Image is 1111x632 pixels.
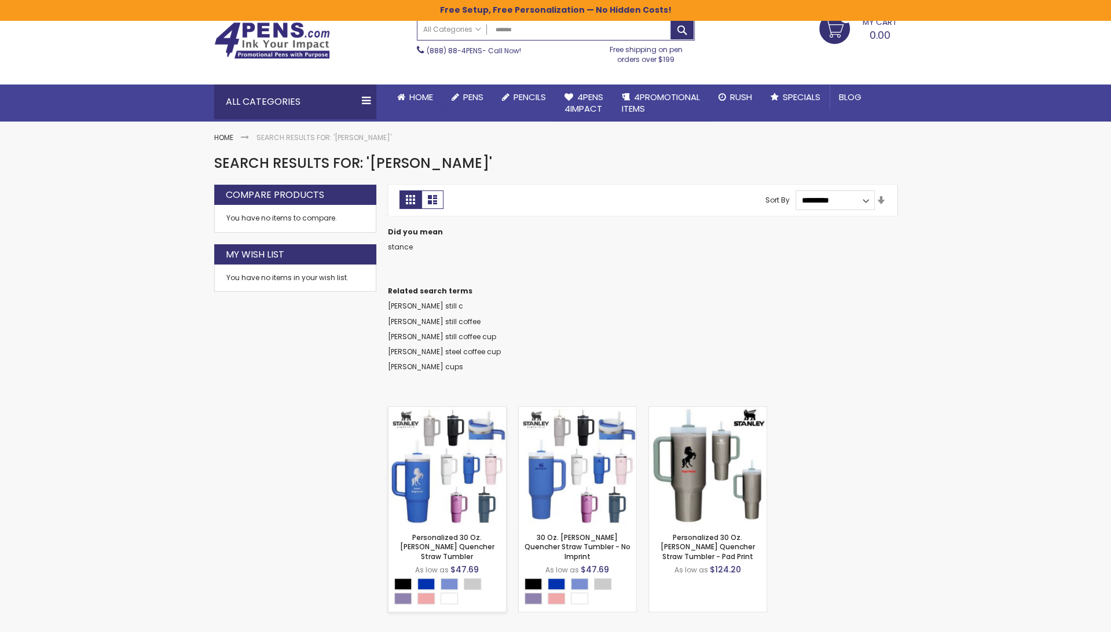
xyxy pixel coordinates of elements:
span: $47.69 [450,564,479,575]
div: Rose [548,593,565,604]
div: All Categories [214,84,376,119]
div: Lilac [525,593,542,604]
span: - Call Now! [427,46,521,56]
div: Select A Color [394,578,506,607]
span: Pencils [514,91,546,103]
span: Blog [839,91,861,103]
a: [PERSON_NAME] still coffee [388,317,481,326]
a: 0.00 0 [819,13,897,42]
span: Specials [783,91,820,103]
strong: Search results for: '[PERSON_NAME]' [256,133,391,142]
span: As low as [545,565,579,575]
div: Blue [548,578,565,590]
a: [PERSON_NAME] still c [388,301,463,311]
a: All Categories [417,20,487,39]
a: [PERSON_NAME] steel coffee cup [388,347,501,357]
a: 30 Oz. [PERSON_NAME] Quencher Straw Tumbler - No Imprint [525,532,630,561]
div: Iris [571,578,588,590]
a: [PERSON_NAME] still coffee cup [388,332,496,341]
img: 30 Oz. Stanley Quencher Straw Tumbler - No Imprint [519,407,636,524]
div: Lilac [394,593,412,604]
div: White [441,593,458,604]
a: Pencils [493,84,555,110]
span: $124.20 [710,564,741,575]
a: Personalized 30 Oz. Stanley Quencher Straw Tumbler [388,406,506,416]
span: As low as [674,565,708,575]
a: 4Pens4impact [555,84,613,122]
a: Pens [442,84,493,110]
span: Home [409,91,433,103]
dt: Related search terms [388,286,897,296]
a: Rush [709,84,761,110]
div: Blue [417,578,435,590]
img: 4Pens Custom Pens and Promotional Products [214,22,330,59]
label: Sort By [765,195,790,205]
div: Grey Light [594,578,611,590]
img: Personalized 30 Oz. Stanley Quencher Straw Tumbler [388,407,506,524]
a: stance [388,242,413,252]
div: Free shipping on pen orders over $199 [597,41,695,64]
a: Specials [761,84,830,110]
a: [PERSON_NAME] cups [388,362,463,372]
span: 4PROMOTIONAL ITEMS [622,91,700,115]
strong: Grid [399,190,421,209]
span: 0.00 [870,28,890,42]
strong: Compare Products [226,189,324,201]
div: White [571,593,588,604]
div: Select A Color [525,578,636,607]
div: Rose [417,593,435,604]
div: Black [525,578,542,590]
a: Personalized 30 Oz. Stanley Quencher Straw Tumbler - Pad Print [649,406,767,416]
a: Personalized 30 Oz. [PERSON_NAME] Quencher Straw Tumbler - Pad Print [661,532,755,561]
span: $47.69 [581,564,609,575]
div: Iris [441,578,458,590]
div: Grey Light [464,578,481,590]
img: Personalized 30 Oz. Stanley Quencher Straw Tumbler - Pad Print [649,407,767,524]
div: You have no items in your wish list. [226,273,364,282]
a: Home [388,84,442,110]
strong: My Wish List [226,248,284,261]
span: As low as [415,565,449,575]
a: (888) 88-4PENS [427,46,482,56]
a: Home [214,133,233,142]
a: Blog [830,84,871,110]
a: 30 Oz. Stanley Quencher Straw Tumbler - No Imprint [519,406,636,416]
span: Pens [463,91,483,103]
div: Black [394,578,412,590]
a: Personalized 30 Oz. [PERSON_NAME] Quencher Straw Tumbler [400,532,494,561]
a: 4PROMOTIONALITEMS [613,84,709,122]
span: Rush [730,91,752,103]
span: 4Pens 4impact [564,91,603,115]
div: You have no items to compare. [214,205,376,232]
dt: Did you mean [388,227,897,237]
span: Search results for: '[PERSON_NAME]' [214,153,492,172]
span: All Categories [423,25,481,34]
